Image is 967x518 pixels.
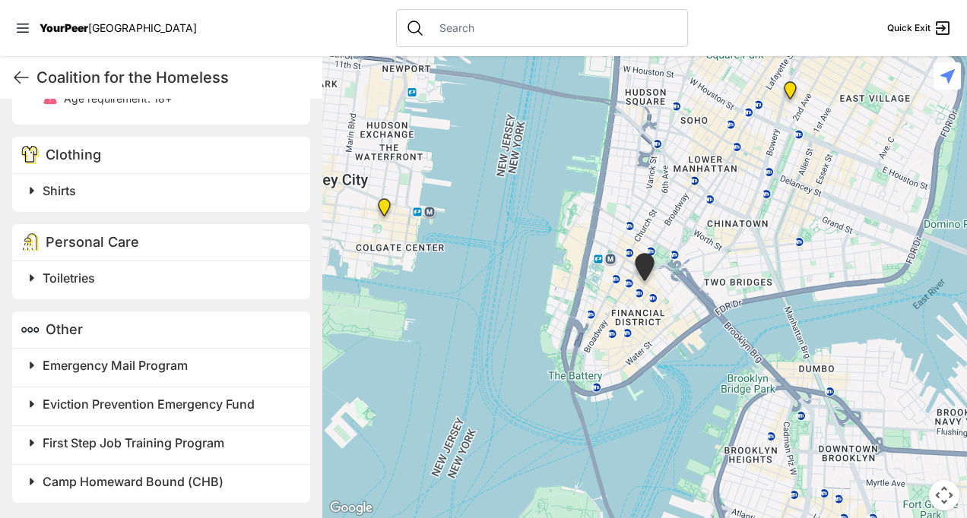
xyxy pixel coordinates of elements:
a: Open this area in Google Maps (opens a new window) [326,498,376,518]
span: Toiletries [43,270,95,286]
span: First Step Job Training Program [43,435,224,450]
div: Main Office [626,247,664,293]
div: Third Street Men's Shelter and Clinic [775,75,806,112]
span: YourPeer [40,21,88,34]
button: Map camera controls [929,480,959,510]
span: Personal Care [46,234,139,250]
p: 18+ [64,91,172,106]
h1: Coalition for the Homeless [36,67,310,88]
span: Quick Exit [887,22,931,34]
a: Quick Exit [887,19,952,37]
span: Other [46,321,83,337]
span: [GEOGRAPHIC_DATA] [88,21,197,34]
span: Clothing [46,147,101,163]
span: Emergency Mail Program [43,358,188,373]
div: St Joseph's and St Mary's Home [369,192,400,229]
span: Eviction Prevention Emergency Fund [43,396,255,412]
span: Camp Homeward Bound (CHB) [43,474,224,489]
img: Google [326,498,376,518]
a: YourPeer[GEOGRAPHIC_DATA] [40,24,197,33]
input: Search [430,21,678,36]
span: Shirts [43,183,76,198]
